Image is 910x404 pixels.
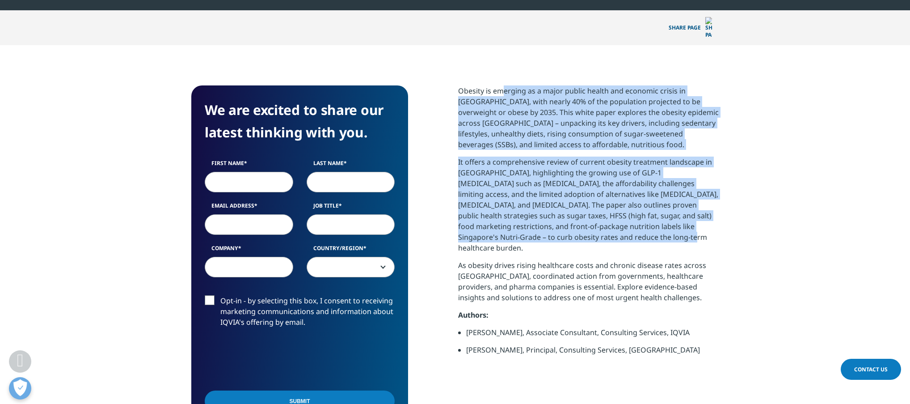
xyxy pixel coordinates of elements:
[9,377,31,400] button: Open Preferences
[662,10,719,45] p: Share PAGE
[205,202,293,214] label: Email Address
[458,85,719,157] p: Obesity is emerging as a major public health and economic crisis in [GEOGRAPHIC_DATA], with nearl...
[307,202,395,214] label: Job Title
[205,159,293,172] label: First Name
[205,99,395,144] h4: We are excited to share our latest thinking with you.
[841,359,901,380] a: Contact Us
[458,310,489,320] strong: Authors:
[466,344,719,362] li: [PERSON_NAME], Principal, Consulting Services, [GEOGRAPHIC_DATA]
[466,327,719,344] li: [PERSON_NAME], Associate Consultant, Consulting Services, IQVIA
[307,244,395,257] label: Country/Region
[458,260,719,310] p: As obesity drives rising healthcare costs and chronic disease rates across [GEOGRAPHIC_DATA], coo...
[662,10,719,45] button: Share PAGEShare PAGE
[205,342,341,377] iframe: reCAPTCHA
[205,295,395,332] label: Opt-in - by selecting this box, I consent to receiving marketing communications and information a...
[205,244,293,257] label: Company
[307,159,395,172] label: Last Name
[458,157,719,260] p: It offers a comprehensive review of current obesity treatment landscape in [GEOGRAPHIC_DATA], hig...
[705,17,712,38] img: Share PAGE
[854,366,888,373] span: Contact Us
